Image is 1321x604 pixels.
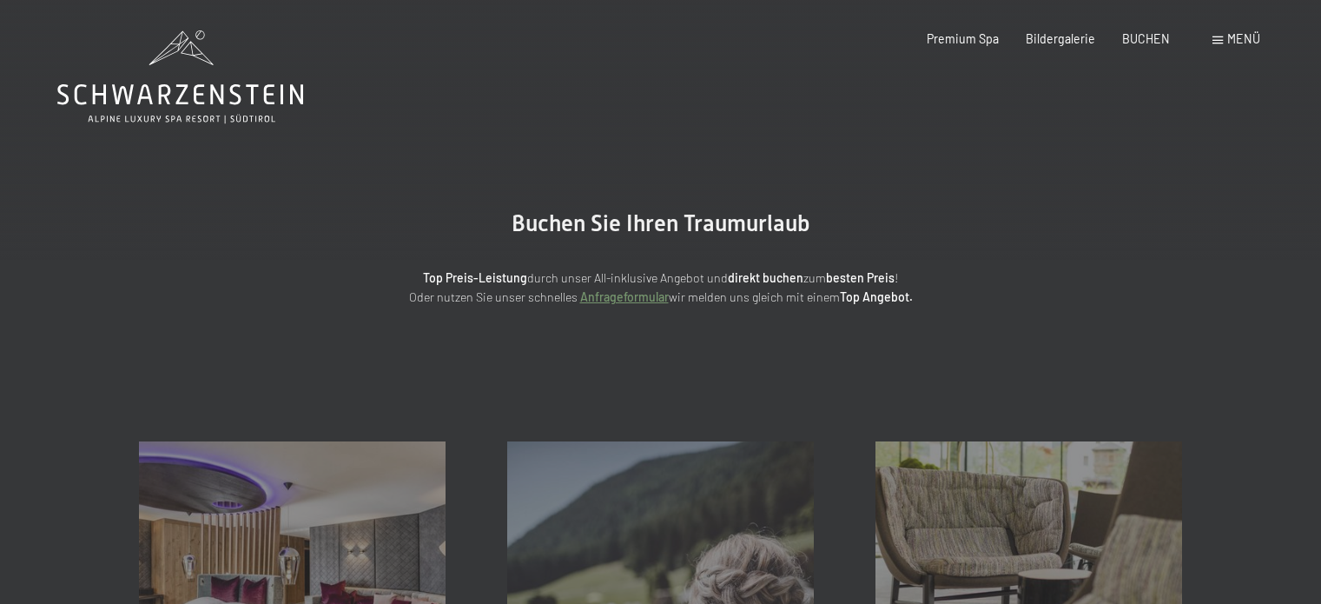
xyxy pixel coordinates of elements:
strong: Top Angebot. [840,289,913,304]
strong: direkt buchen [728,270,803,285]
a: BUCHEN [1122,31,1170,46]
a: Bildergalerie [1026,31,1095,46]
a: Anfrageformular [580,289,669,304]
span: Menü [1227,31,1260,46]
span: Buchen Sie Ihren Traumurlaub [512,210,810,236]
strong: Top Preis-Leistung [423,270,527,285]
strong: besten Preis [826,270,895,285]
p: durch unser All-inklusive Angebot und zum ! Oder nutzen Sie unser schnelles wir melden uns gleich... [279,269,1043,308]
a: Premium Spa [927,31,999,46]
